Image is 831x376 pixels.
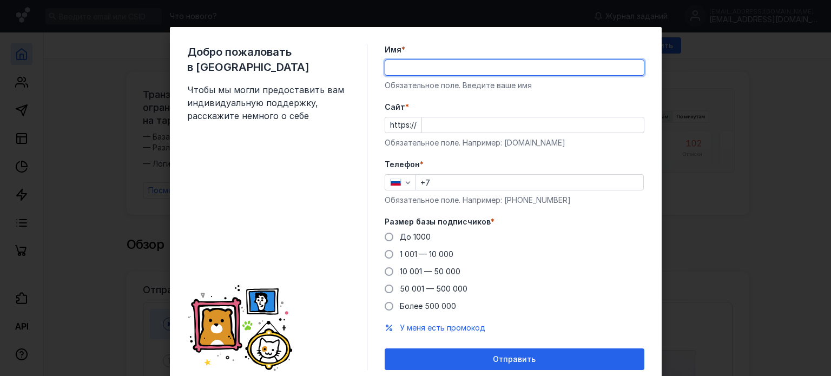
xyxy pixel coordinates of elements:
span: Cайт [385,102,405,113]
span: 10 001 — 50 000 [400,267,460,276]
span: Отправить [493,355,536,364]
span: Чтобы мы могли предоставить вам индивидуальную поддержку, расскажите немного о себе [187,83,349,122]
span: Более 500 000 [400,301,456,311]
span: 1 001 — 10 000 [400,249,453,259]
button: У меня есть промокод [400,322,485,333]
span: Размер базы подписчиков [385,216,491,227]
div: Обязательное поле. Например: [DOMAIN_NAME] [385,137,644,148]
span: До 1000 [400,232,431,241]
button: Отправить [385,348,644,370]
span: Телефон [385,159,420,170]
span: Добро пожаловать в [GEOGRAPHIC_DATA] [187,44,349,75]
span: У меня есть промокод [400,323,485,332]
span: Имя [385,44,401,55]
div: Обязательное поле. Введите ваше имя [385,80,644,91]
span: 50 001 — 500 000 [400,284,467,293]
div: Обязательное поле. Например: [PHONE_NUMBER] [385,195,644,206]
